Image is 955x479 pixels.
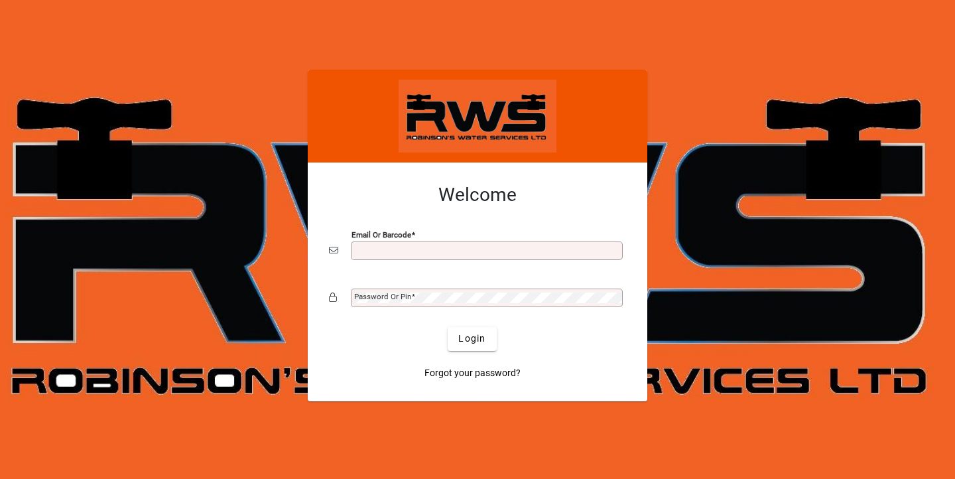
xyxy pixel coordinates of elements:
[329,184,626,206] h2: Welcome
[354,292,411,301] mat-label: Password or Pin
[419,362,526,385] a: Forgot your password?
[351,230,411,239] mat-label: Email or Barcode
[448,327,496,351] button: Login
[458,332,485,346] span: Login
[424,366,521,380] span: Forgot your password?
